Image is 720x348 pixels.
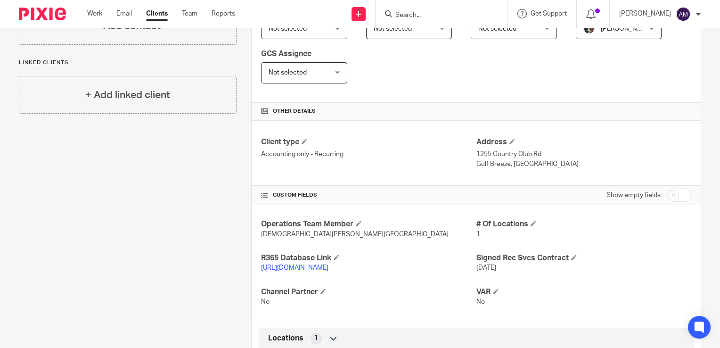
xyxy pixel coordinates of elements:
[676,7,691,22] img: svg%3E
[606,191,661,200] label: Show empty fields
[394,11,479,20] input: Search
[374,25,412,32] span: Not selected
[601,25,653,32] span: [PERSON_NAME]
[476,231,480,238] span: 1
[261,253,476,263] h4: R365 Database Link
[87,9,102,18] a: Work
[269,25,307,32] span: Not selected
[261,265,328,271] a: [URL][DOMAIN_NAME]
[314,333,318,343] span: 1
[476,159,691,169] p: Gulf Breeze, [GEOGRAPHIC_DATA]
[269,69,307,76] span: Not selected
[212,9,235,18] a: Reports
[476,149,691,159] p: 1255 Country Club Rd
[261,191,476,199] h4: CUSTOM FIELDS
[476,137,691,147] h4: Address
[476,253,691,263] h4: Signed Rec Svcs Contract
[116,9,132,18] a: Email
[619,9,671,18] p: [PERSON_NAME]
[146,9,168,18] a: Clients
[85,88,170,102] h4: + Add linked client
[182,9,197,18] a: Team
[19,59,237,66] p: Linked clients
[476,265,496,271] span: [DATE]
[478,25,516,32] span: Not selected
[273,108,316,115] span: Other details
[531,10,567,17] span: Get Support
[261,149,476,159] p: Accounting only - Recurring
[268,333,303,343] span: Locations
[583,23,595,34] img: Profile%20picture%20JUS.JPG
[261,50,311,58] span: GCS Assignee
[476,219,691,229] h4: # Of Locations
[19,8,66,20] img: Pixie
[261,137,476,147] h4: Client type
[261,219,476,229] h4: Operations Team Member
[261,231,449,238] span: [DEMOGRAPHIC_DATA][PERSON_NAME][GEOGRAPHIC_DATA]
[476,287,691,297] h4: VAR
[476,298,485,305] span: No
[261,287,476,297] h4: Channel Partner
[261,298,270,305] span: No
